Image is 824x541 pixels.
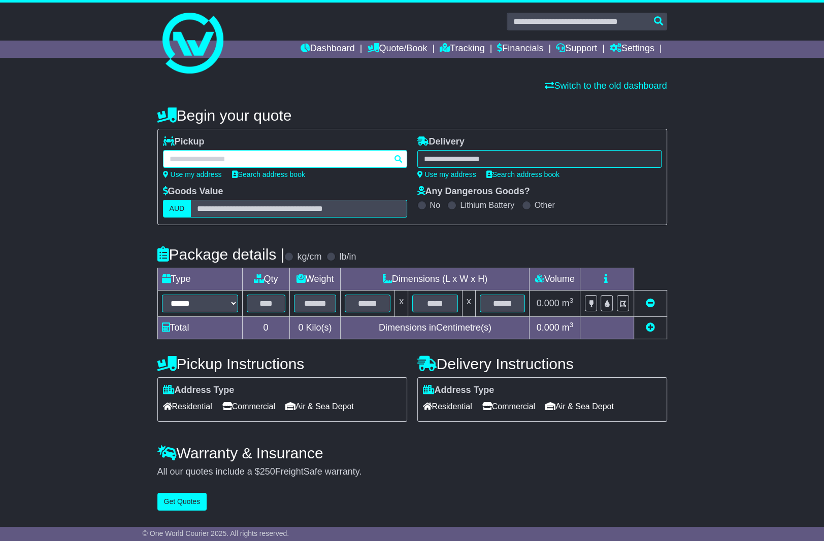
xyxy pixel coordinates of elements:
a: Quote/Book [367,41,427,58]
sup: 3 [570,321,574,329]
a: Remove this item [646,298,655,308]
span: m [562,322,574,333]
label: Other [535,200,555,210]
td: Qty [242,268,289,291]
label: lb/in [339,251,356,263]
h4: Warranty & Insurance [157,445,667,461]
a: Settings [610,41,654,58]
label: Pickup [163,136,205,148]
div: All our quotes include a $ FreightSafe warranty. [157,466,667,478]
td: Kilo(s) [289,317,341,339]
span: Commercial [482,399,535,414]
a: Financials [497,41,543,58]
label: Address Type [163,385,235,396]
label: AUD [163,200,191,218]
sup: 3 [570,297,574,304]
typeahead: Please provide city [163,150,407,168]
label: Lithium Battery [460,200,514,210]
a: Switch to the old dashboard [545,81,667,91]
label: kg/cm [297,251,321,263]
label: Any Dangerous Goods? [417,186,530,197]
td: Type [157,268,242,291]
span: 0 [298,322,303,333]
span: Residential [423,399,472,414]
span: 0.000 [537,322,559,333]
span: 250 [260,466,275,477]
button: Get Quotes [157,493,207,511]
a: Use my address [163,170,222,178]
span: Commercial [222,399,275,414]
span: © One World Courier 2025. All rights reserved. [143,529,289,537]
a: Search address book [486,170,559,178]
a: Tracking [440,41,484,58]
span: Residential [163,399,212,414]
td: Total [157,317,242,339]
label: Goods Value [163,186,223,197]
td: x [395,291,408,317]
span: Air & Sea Depot [545,399,614,414]
h4: Begin your quote [157,107,667,124]
label: Address Type [423,385,495,396]
span: 0.000 [537,298,559,308]
a: Support [556,41,597,58]
h4: Delivery Instructions [417,355,667,372]
h4: Package details | [157,246,285,263]
span: Air & Sea Depot [285,399,354,414]
label: No [430,200,440,210]
td: Weight [289,268,341,291]
td: Dimensions (L x W x H) [341,268,530,291]
a: Search address book [232,170,305,178]
label: Delivery [417,136,465,148]
span: m [562,298,574,308]
td: 0 [242,317,289,339]
a: Use my address [417,170,476,178]
td: x [462,291,475,317]
td: Dimensions in Centimetre(s) [341,317,530,339]
a: Dashboard [301,41,355,58]
a: Add new item [646,322,655,333]
td: Volume [530,268,580,291]
h4: Pickup Instructions [157,355,407,372]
